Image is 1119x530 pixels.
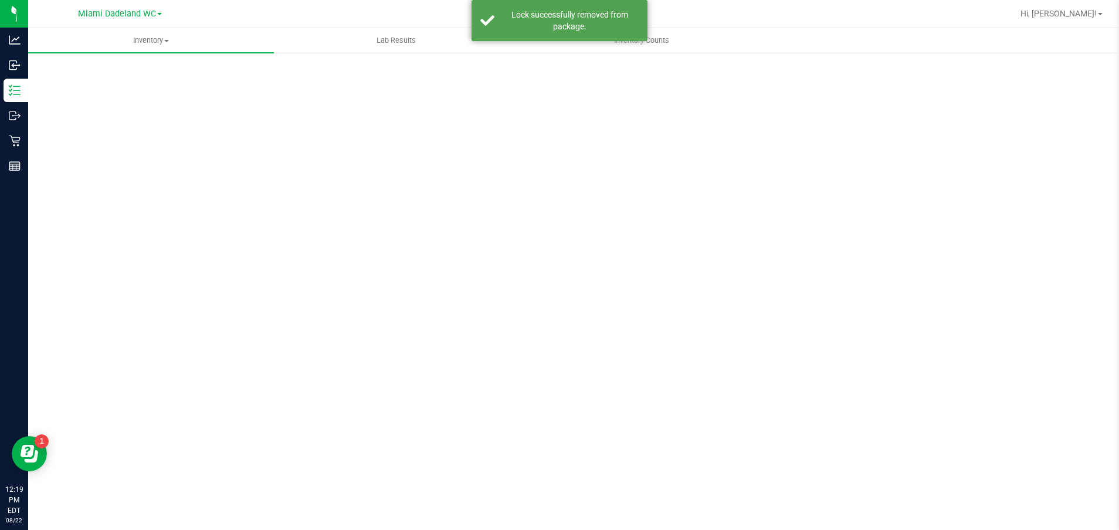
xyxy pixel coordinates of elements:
[274,28,520,53] a: Lab Results
[9,160,21,172] inline-svg: Reports
[12,436,47,471] iframe: Resource center
[9,135,21,147] inline-svg: Retail
[35,434,49,448] iframe: Resource center unread badge
[78,9,156,19] span: Miami Dadeland WC
[9,85,21,96] inline-svg: Inventory
[9,34,21,46] inline-svg: Analytics
[5,484,23,516] p: 12:19 PM EDT
[28,28,274,53] a: Inventory
[9,110,21,121] inline-svg: Outbound
[28,35,274,46] span: Inventory
[5,516,23,525] p: 08/22
[9,59,21,71] inline-svg: Inbound
[501,9,639,32] div: Lock successfully removed from package.
[1020,9,1097,18] span: Hi, [PERSON_NAME]!
[361,35,432,46] span: Lab Results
